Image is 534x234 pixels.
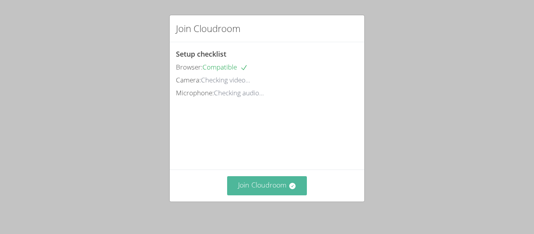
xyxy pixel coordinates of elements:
span: Camera: [176,75,201,84]
h2: Join Cloudroom [176,21,240,36]
button: Join Cloudroom [227,176,307,195]
span: Browser: [176,63,202,71]
span: Checking video... [201,75,250,84]
span: Checking audio... [214,88,264,97]
span: Microphone: [176,88,214,97]
span: Setup checklist [176,49,226,59]
span: Compatible [202,63,248,71]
